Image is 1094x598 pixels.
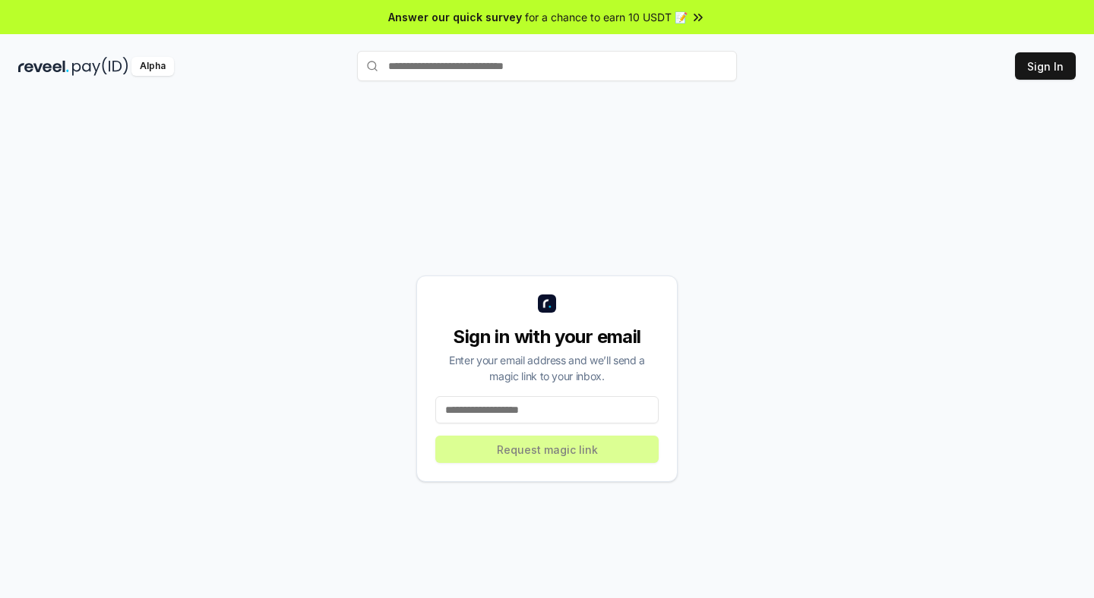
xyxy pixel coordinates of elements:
div: Alpha [131,57,174,76]
div: Sign in with your email [435,325,659,349]
span: Answer our quick survey [388,9,522,25]
img: logo_small [538,294,556,313]
img: pay_id [72,57,128,76]
div: Enter your email address and we’ll send a magic link to your inbox. [435,352,659,384]
span: for a chance to earn 10 USDT 📝 [525,9,688,25]
button: Sign In [1015,52,1076,80]
img: reveel_dark [18,57,69,76]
